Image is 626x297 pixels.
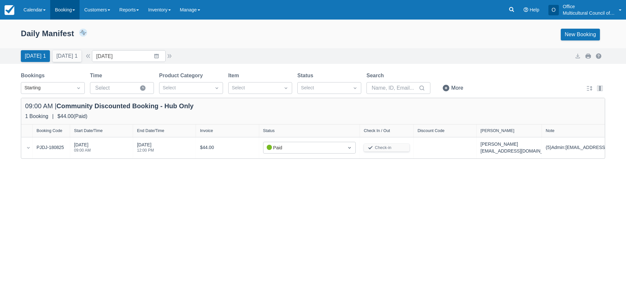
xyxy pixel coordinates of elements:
[283,85,289,91] span: Dropdown icon
[74,141,91,156] div: [DATE]
[37,128,62,133] div: Booking Code
[90,72,105,80] label: Time
[346,144,353,151] span: Dropdown icon
[95,82,138,94] input: Select
[297,72,316,80] label: Status
[37,144,64,151] a: PJDJ-180825
[200,128,213,133] div: Invoice
[524,7,528,12] i: Help
[574,52,582,60] button: export
[563,3,615,10] p: Office
[418,128,445,133] div: Discount Code
[481,141,557,148] div: [PERSON_NAME]
[75,85,82,91] span: Dropdown icon
[364,128,390,133] div: Check In / Out
[596,84,604,92] button: Toggle Column Edit Modal
[529,7,539,12] span: Help
[563,10,615,16] p: Multicultural Council of [GEOGRAPHIC_DATA]
[263,128,275,133] div: Status
[200,141,255,155] div: $44.00
[5,5,14,15] img: checkfront-main-nav-mini-logo.png
[52,50,82,62] button: [DATE] 1
[24,84,69,92] div: Starting
[159,72,205,80] label: Product Category
[74,128,103,133] div: Start Date/Time
[214,85,220,91] span: Dropdown icon
[548,5,559,15] div: O
[25,102,194,110] div: 09:00 AM |
[21,29,74,38] div: Daily Manifest
[92,50,166,62] input: Date
[21,72,47,80] label: Bookings
[372,82,417,94] input: Name, ID, Email...
[57,112,87,120] div: $44.00 ( Paid )
[546,128,555,133] div: Note
[561,29,600,40] a: New Booking
[137,148,154,152] div: 12:00 PM
[481,148,557,154] a: [EMAIL_ADDRESS][DOMAIN_NAME]
[48,112,57,120] div: |
[441,82,466,94] button: More
[364,144,410,152] button: Check-in
[137,141,154,156] div: [DATE]
[56,102,194,110] strong: Community Discounted Booking - Hub Only
[25,112,48,120] div: 1 Booking
[21,50,50,62] button: [DATE] 1
[481,128,514,133] div: [PERSON_NAME]
[366,72,386,80] label: Search
[352,85,358,91] span: Dropdown icon
[74,148,91,152] div: 09:00 AM
[267,144,340,151] div: Paid
[228,72,242,80] label: Item
[137,128,164,133] div: End Date/Time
